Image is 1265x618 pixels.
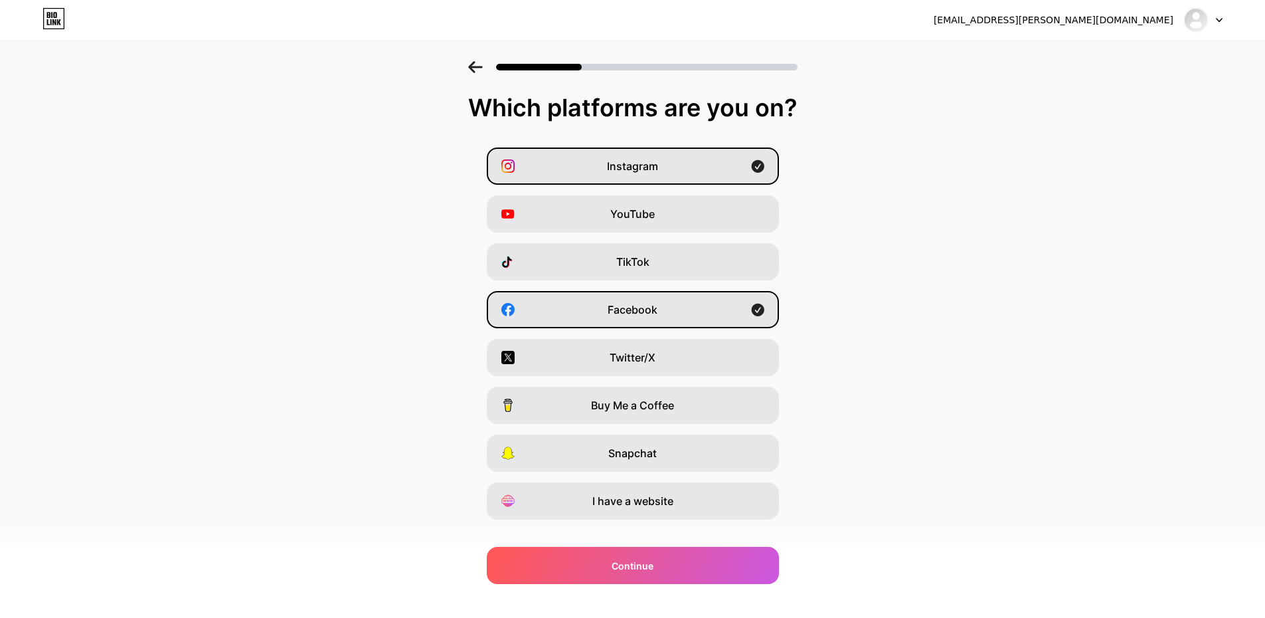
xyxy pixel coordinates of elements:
span: Continue [612,559,653,573]
span: Twitter/X [610,350,655,365]
span: TikTok [616,254,649,270]
span: Facebook [608,302,657,318]
span: I have a website [592,493,673,509]
img: Caitlyn Deigan [1183,7,1209,33]
span: YouTube [610,206,655,222]
span: Buy Me a Coffee [591,397,674,413]
span: Snapchat [608,445,657,461]
div: [EMAIL_ADDRESS][PERSON_NAME][DOMAIN_NAME] [934,13,1173,27]
div: Which platforms are you on? [13,94,1252,121]
span: Instagram [607,158,658,174]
